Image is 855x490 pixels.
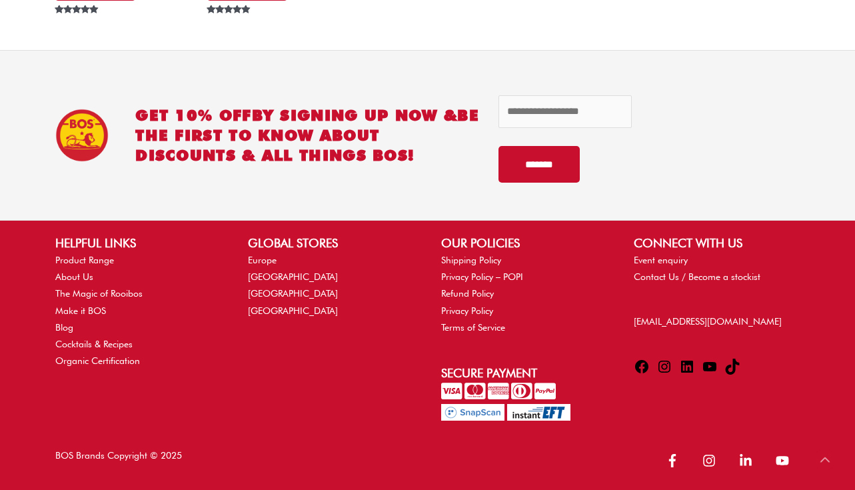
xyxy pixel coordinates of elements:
[441,255,501,265] a: Shipping Policy
[55,234,221,252] h2: HELPFUL LINKS
[441,234,607,252] h2: OUR POLICIES
[55,271,93,282] a: About Us
[55,288,143,299] a: The Magic of Rooibos
[441,288,494,299] a: Refund Policy
[634,316,782,327] a: [EMAIL_ADDRESS][DOMAIN_NAME]
[441,305,493,316] a: Privacy Policy
[55,355,140,366] a: Organic Certification
[248,271,338,282] a: [GEOGRAPHIC_DATA]
[252,106,458,124] span: BY SIGNING UP NOW &
[634,234,800,252] h2: CONNECT WITH US
[55,252,221,369] nav: HELPFUL LINKS
[248,288,338,299] a: [GEOGRAPHIC_DATA]
[441,404,504,421] img: Pay with SnapScan
[732,447,766,474] a: linkedin-in
[634,252,800,285] nav: CONNECT WITH US
[248,305,338,316] a: [GEOGRAPHIC_DATA]
[769,447,800,474] a: youtube
[135,105,479,165] h2: GET 10% OFF be the first to know about discounts & all things BOS!
[441,271,523,282] a: Privacy Policy – POPI
[55,339,133,349] a: Cocktails & Recipes
[42,447,428,477] div: BOS Brands Copyright © 2025
[634,271,760,282] a: Contact Us / Become a stockist
[55,5,101,44] span: Rated out of 5
[55,322,73,333] a: Blog
[248,234,414,252] h2: GLOBAL STORES
[441,252,607,336] nav: OUR POLICIES
[507,404,570,421] img: Pay with InstantEFT
[441,364,607,382] h2: Secure Payment
[659,447,693,474] a: facebook-f
[634,255,688,265] a: Event enquiry
[248,255,277,265] a: Europe
[55,255,114,265] a: Product Range
[55,109,109,162] img: BOS Ice Tea
[696,447,730,474] a: instagram
[55,305,106,316] a: Make it BOS
[441,322,505,333] a: Terms of Service
[248,252,414,319] nav: GLOBAL STORES
[207,5,253,44] span: Rated out of 5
